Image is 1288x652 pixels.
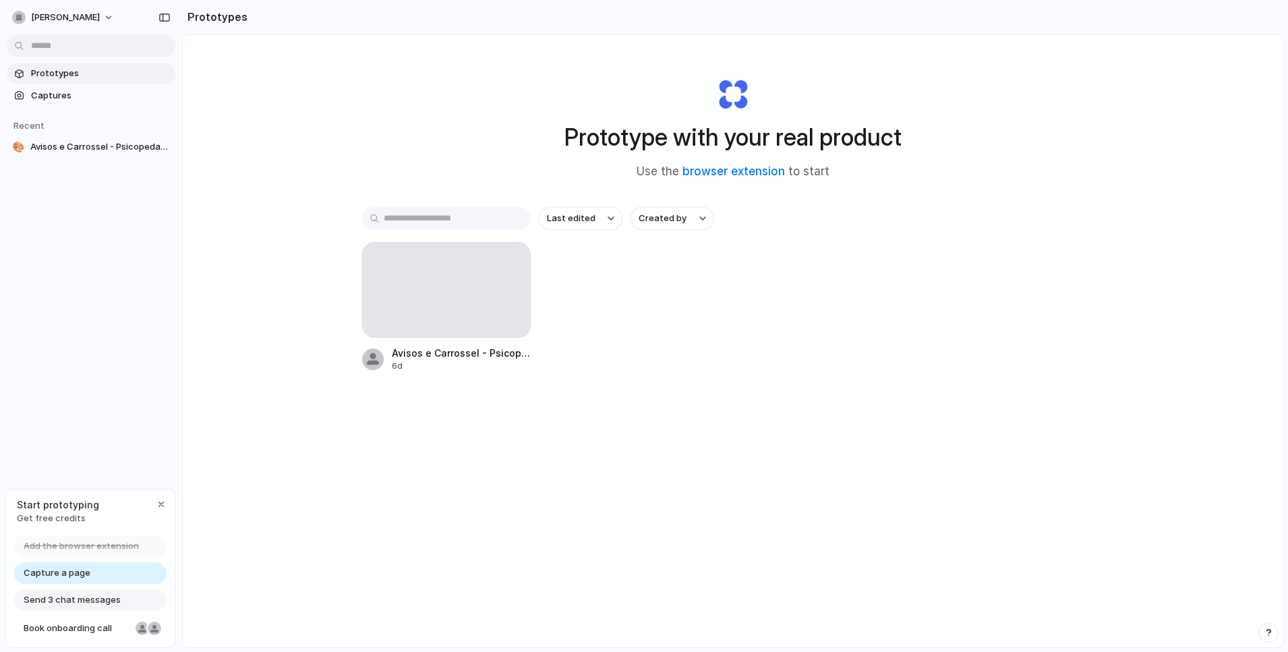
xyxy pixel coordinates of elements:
[547,212,595,225] span: Last edited
[31,67,170,80] span: Prototypes
[7,137,175,157] a: 🎨Avisos e Carrossel - Psicopedagogia
[14,618,167,639] a: Book onboarding call
[682,165,785,178] a: browser extension
[539,207,622,230] button: Last edited
[7,7,121,28] button: [PERSON_NAME]
[631,207,714,230] button: Created by
[7,63,175,84] a: Prototypes
[24,566,90,580] span: Capture a page
[392,346,531,360] span: Avisos e Carrossel - Psicopedagogia
[13,120,45,131] span: Recent
[392,360,531,372] div: 6d
[17,498,99,512] span: Start prototyping
[639,212,686,225] span: Created by
[12,140,25,154] div: 🎨
[31,89,170,102] span: Captures
[24,539,139,553] span: Add the browser extension
[24,593,121,607] span: Send 3 chat messages
[362,242,531,372] a: Avisos e Carrossel - Psicopedagogia6d
[134,620,150,636] div: Nicole Kubica
[182,9,247,25] h2: Prototypes
[30,140,170,154] span: Avisos e Carrossel - Psicopedagogia
[146,620,163,636] div: Christian Iacullo
[7,86,175,106] a: Captures
[31,11,100,24] span: [PERSON_NAME]
[637,163,829,181] span: Use the to start
[24,622,130,635] span: Book onboarding call
[564,119,902,155] h1: Prototype with your real product
[17,512,99,525] span: Get free credits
